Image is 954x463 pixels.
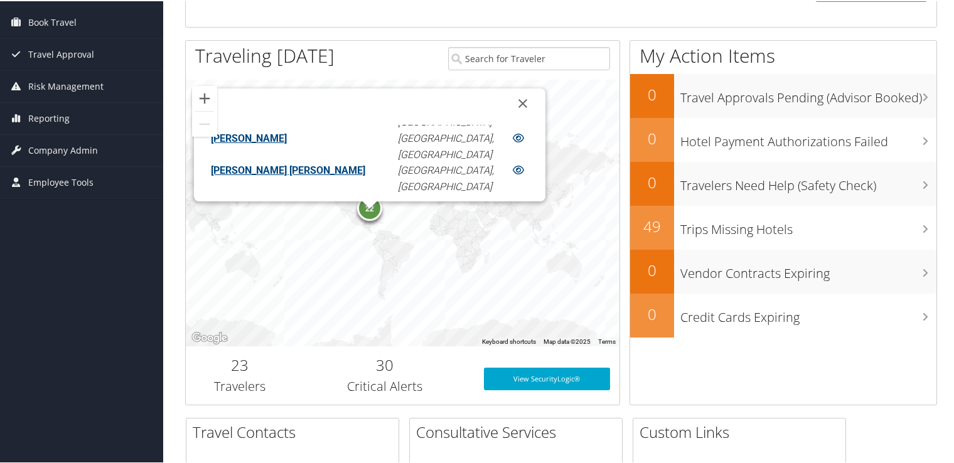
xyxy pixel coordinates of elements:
a: 0Travelers Need Help (Safety Check) [630,161,936,205]
span: Travel Approval [28,38,94,69]
a: 0Vendor Contracts Expiring [630,248,936,292]
em: [GEOGRAPHIC_DATA], [GEOGRAPHIC_DATA] [398,131,494,159]
h3: Travelers [195,376,285,394]
button: Close [508,87,538,117]
a: View SecurityLogic® [484,366,609,389]
em: [GEOGRAPHIC_DATA], [GEOGRAPHIC_DATA] [398,98,494,127]
h2: 49 [630,215,674,236]
h3: Hotel Payment Authorizations Failed [680,125,936,149]
a: Terms (opens in new tab) [598,337,616,344]
h1: My Action Items [630,41,936,68]
h1: Traveling [DATE] [195,41,335,68]
a: [PERSON_NAME] [PERSON_NAME] [211,163,365,175]
h3: Critical Alerts [304,376,466,394]
span: Risk Management [28,70,104,101]
span: Employee Tools [28,166,94,197]
a: Open this area in Google Maps (opens a new window) [189,329,230,345]
h3: Travelers Need Help (Safety Check) [680,169,936,193]
h2: Travel Contacts [193,420,399,442]
a: 0Travel Approvals Pending (Advisor Booked) [630,73,936,117]
input: Search for Traveler [448,46,610,69]
span: Company Admin [28,134,98,165]
h2: Consultative Services [416,420,622,442]
button: Keyboard shortcuts [482,336,536,345]
span: Book Travel [28,6,77,37]
h3: Travel Approvals Pending (Advisor Booked) [680,82,936,105]
em: [GEOGRAPHIC_DATA], [GEOGRAPHIC_DATA] [398,163,494,191]
h2: 0 [630,127,674,148]
h2: Custom Links [640,420,845,442]
span: Map data ©2025 [544,337,591,344]
h2: 23 [195,353,285,375]
span: Reporting [28,102,70,133]
h2: 0 [630,171,674,192]
div: 22 [357,194,382,220]
h2: 0 [630,258,674,280]
button: Zoom out [192,110,217,136]
a: 0Hotel Payment Authorizations Failed [630,117,936,161]
h2: 0 [630,83,674,104]
h3: Trips Missing Hotels [680,213,936,237]
h2: 0 [630,302,674,324]
h2: 30 [304,353,466,375]
button: Zoom in [192,85,217,110]
img: Google [189,329,230,345]
a: [PERSON_NAME] [211,131,287,143]
h3: Credit Cards Expiring [680,301,936,325]
a: 49Trips Missing Hotels [630,205,936,248]
h3: Vendor Contracts Expiring [680,257,936,281]
a: 0Credit Cards Expiring [630,292,936,336]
